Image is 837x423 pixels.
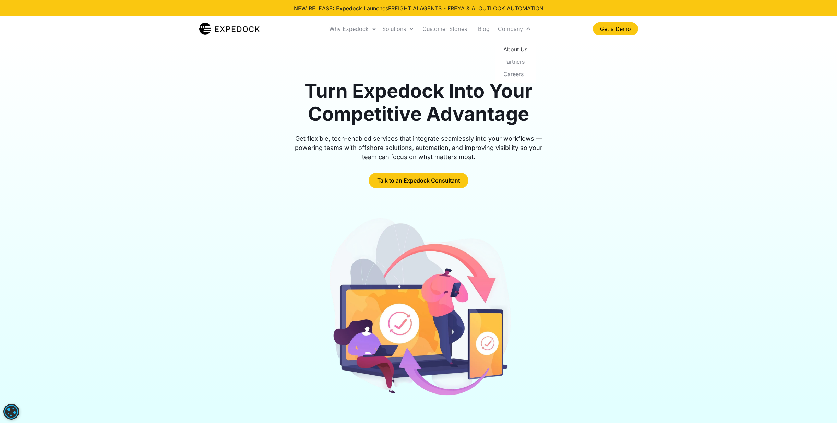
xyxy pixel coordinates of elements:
a: Careers [498,68,533,80]
a: home [199,22,260,36]
a: Get a Demo [593,22,638,35]
div: Why Expedock [329,25,369,32]
div: Get flexible, tech-enabled services that integrate seamlessly into your workflows — powering team... [287,134,550,162]
div: Company [498,25,523,32]
div: Solutions [382,25,406,32]
a: Customer Stories [417,17,473,40]
h1: Turn Expedock Into Your Competitive Advantage [287,80,550,126]
div: NEW RELEASE: Expedock Launches [294,4,543,12]
img: arrow pointing to cellphone from laptop, and arrow from laptop to cellphone [325,216,512,401]
a: Talk to an Expedock Consultant [369,173,468,188]
img: Expedock Logo [199,22,260,36]
div: Why Expedock [326,17,380,40]
div: Solutions [380,17,417,40]
div: Company [495,17,534,40]
a: Partners [498,56,533,68]
a: About Us [498,43,533,56]
iframe: Chat Widget [803,390,837,423]
a: FREIGHT AI AGENTS - FREYA & AI OUTLOOK AUTOMATION [388,5,543,12]
a: Blog [473,17,495,40]
nav: Company [495,40,536,83]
